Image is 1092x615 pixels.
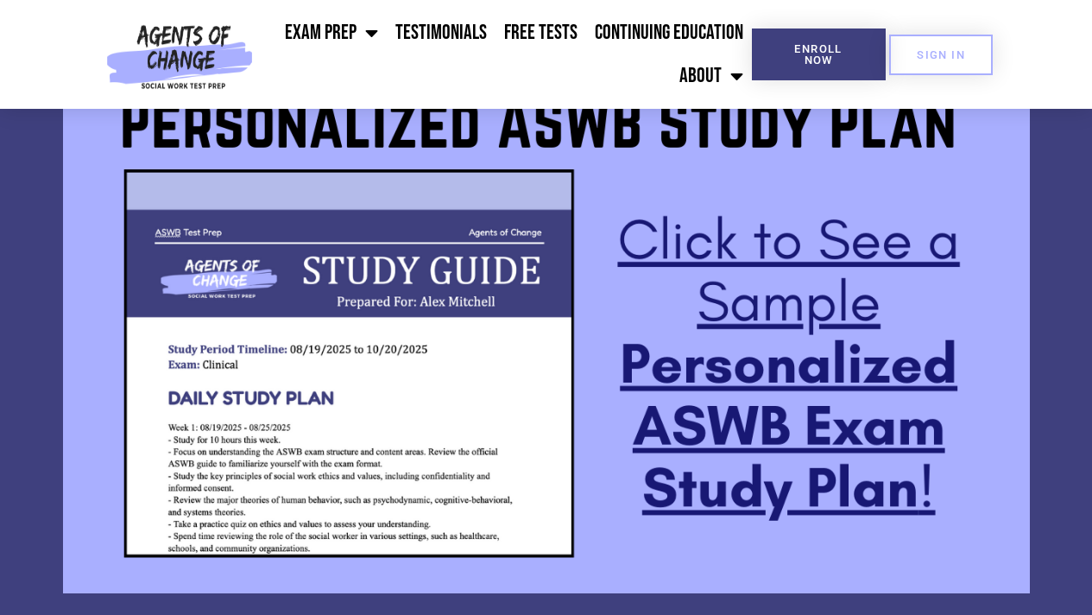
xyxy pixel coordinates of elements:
span: SIGN IN [917,49,965,60]
a: Free Tests [496,11,586,54]
span: Enroll Now [780,43,858,66]
a: Exam Prep [276,11,387,54]
a: Testimonials [387,11,496,54]
a: Enroll Now [752,29,886,80]
a: Continuing Education [586,11,752,54]
a: About [671,54,752,98]
nav: Menu [260,11,751,98]
a: SIGN IN [889,35,993,75]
